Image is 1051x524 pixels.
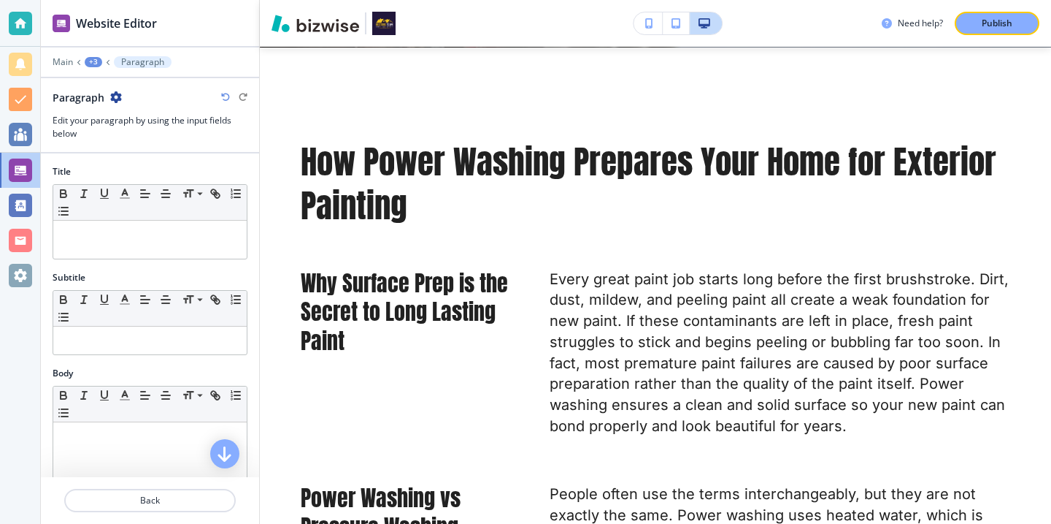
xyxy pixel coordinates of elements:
[53,367,73,380] h2: Body
[64,489,236,512] button: Back
[53,114,247,140] h3: Edit your paragraph by using the input fields below
[53,57,73,67] button: Main
[121,57,164,67] p: Paragraph
[114,56,172,68] button: Paragraph
[53,165,71,178] h2: Title
[76,15,157,32] h2: Website Editor
[898,17,943,30] h3: Need help?
[955,12,1039,35] button: Publish
[53,15,70,32] img: editor icon
[372,12,396,35] img: Your Logo
[982,17,1012,30] p: Publish
[301,140,1010,228] p: How Power Washing Prepares Your Home for Exterior Painting
[66,494,234,507] p: Back
[53,90,104,105] h2: Paragraph
[550,269,1010,437] p: Every great paint job starts long before the first brushstroke. Dirt, dust, mildew, and peeling p...
[301,269,512,357] p: Why Surface Prep is the Secret to Long Lasting Paint
[272,15,359,32] img: Bizwise Logo
[53,271,85,284] h2: Subtitle
[85,57,102,67] button: +3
